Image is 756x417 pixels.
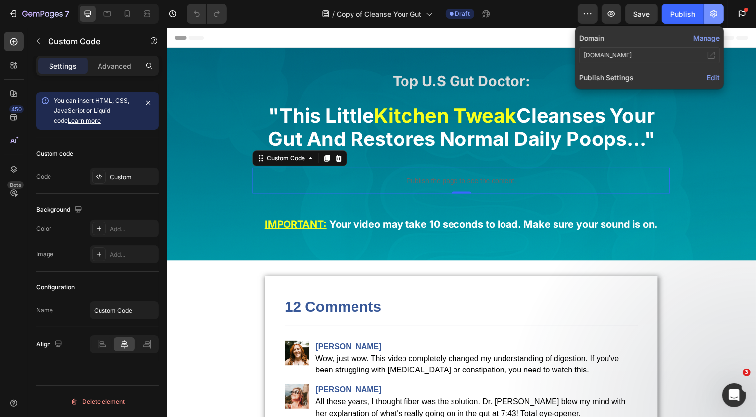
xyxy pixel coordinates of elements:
span: Copy of Cleanse Your Gut [337,9,422,19]
p: Advanced [98,61,131,71]
div: Publish [670,9,695,19]
iframe: Intercom live chat [722,383,746,407]
p: Custom Code [48,35,132,47]
span: [PERSON_NAME] [150,316,475,327]
span: Edit [707,73,720,82]
span: Cleanses Your Gut And Restores Normal Daily Poops..." [102,76,492,124]
div: [DOMAIN_NAME] [584,51,632,60]
button: Delete element [36,394,159,410]
span: / [333,9,335,19]
div: Custom Code [99,127,141,136]
a: Learn more [68,117,101,124]
span: Kitchen Tweak [209,76,353,100]
div: Image [36,250,53,259]
p: 7 [65,8,69,20]
span: [PERSON_NAME] [150,359,475,371]
div: 450 [9,105,24,113]
img: commava.png [119,359,144,384]
span: 3 [743,369,751,376]
p: Domain [579,33,604,43]
div: Add... [110,225,156,233]
div: Color [36,224,51,233]
span: You can insert HTML, CSS, JavaScript or Liquid code [54,97,129,124]
span: Wow, just wow. This video completely changed my understanding of digestion. If you've been strugg... [150,329,456,349]
div: Code [36,172,51,181]
span: Your video may take 10 seconds to load. Make sure your sound is on. [164,192,496,204]
button: Manage [693,33,720,43]
div: Configuration [36,283,75,292]
p: Settings [49,61,77,71]
span: Publish Settings [579,72,634,83]
p: Publish the page to see the content. [87,149,507,159]
span: All these years, I thought fiber was the solution. Dr. [PERSON_NAME] blew my mind with her explan... [150,372,462,393]
div: Background [36,203,84,217]
div: Beta [7,181,24,189]
div: Custom [110,173,156,182]
div: Name [36,306,53,315]
strong: Top U.S Gut Doctor: [228,45,367,62]
img: commemily.png [119,316,144,340]
button: Save [625,4,658,24]
button: Publish [662,4,704,24]
div: Custom code [36,149,73,158]
span: Draft [455,9,470,18]
div: Add... [110,250,156,259]
span: "This Little [102,76,209,100]
div: Align [36,338,64,351]
span: Save [634,10,650,18]
div: 12 Comments [119,270,475,292]
button: 7 [4,4,74,24]
div: Delete element [70,396,125,408]
div: Undo/Redo [187,4,227,24]
u: IMPORTANT: [99,192,161,204]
